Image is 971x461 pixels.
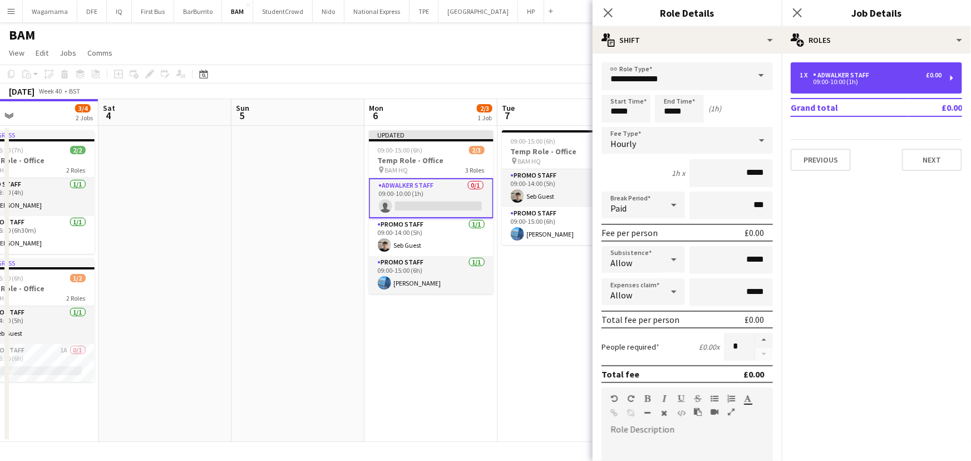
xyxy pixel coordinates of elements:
[469,146,485,154] span: 2/3
[55,46,81,60] a: Jobs
[694,394,702,403] button: Strikethrough
[800,79,942,85] div: 09:00-10:00 (1h)
[466,166,485,174] span: 3 Roles
[902,149,962,171] button: Next
[502,103,515,113] span: Tue
[610,290,632,301] span: Allow
[37,87,65,95] span: Week 40
[378,146,423,154] span: 09:00-15:00 (6h)
[369,130,494,139] div: Updated
[222,1,253,22] button: BAM
[661,409,668,418] button: Clear Formatting
[602,369,639,380] div: Total fee
[743,369,764,380] div: £0.00
[313,1,344,22] button: Nido
[694,408,702,416] button: Paste as plain text
[755,333,773,347] button: Increase
[107,1,132,22] button: IQ
[500,109,515,122] span: 7
[610,394,618,403] button: Undo
[745,314,764,325] div: £0.00
[70,146,86,154] span: 2/2
[610,203,627,214] span: Paid
[744,394,752,403] button: Text Color
[813,71,874,79] div: Adwalker Staff
[36,48,48,58] span: Edit
[87,48,112,58] span: Comms
[369,155,494,165] h3: Temp Role - Office
[677,394,685,403] button: Underline
[410,1,438,22] button: TPE
[602,227,658,238] div: Fee per person
[234,109,249,122] span: 5
[745,227,764,238] div: £0.00
[101,109,115,122] span: 4
[103,103,115,113] span: Sat
[23,1,77,22] button: Wagamama
[369,130,494,294] app-job-card: Updated09:00-15:00 (6h)2/3Temp Role - Office BAM HQ3 RolesAdwalker Staff0/109:00-10:00 (1h) Promo...
[800,71,813,79] div: 1 x
[253,1,313,22] button: StudentCrowd
[711,408,718,416] button: Insert video
[782,6,971,20] h3: Job Details
[385,166,408,174] span: BAM HQ
[602,314,679,325] div: Total fee per person
[9,27,35,43] h1: BAM
[477,114,492,122] div: 1 Job
[60,48,76,58] span: Jobs
[367,109,383,122] span: 6
[791,149,851,171] button: Previous
[791,99,909,116] td: Grand total
[344,1,410,22] button: National Express
[369,103,383,113] span: Mon
[699,342,719,352] div: £0.00 x
[438,1,518,22] button: [GEOGRAPHIC_DATA]
[593,27,782,53] div: Shift
[174,1,222,22] button: BarBurrito
[708,104,721,114] div: (1h)
[67,294,86,302] span: 2 Roles
[909,99,962,116] td: £0.00
[593,6,782,20] h3: Role Details
[9,48,24,58] span: View
[711,394,718,403] button: Unordered List
[369,218,494,256] app-card-role: Promo Staff1/109:00-14:00 (5h)Seb Guest
[727,408,735,416] button: Fullscreen
[31,46,53,60] a: Edit
[926,71,942,79] div: £0.00
[644,394,652,403] button: Bold
[518,1,544,22] button: HP
[727,394,735,403] button: Ordered List
[67,166,86,174] span: 2 Roles
[77,1,107,22] button: DFE
[518,157,541,165] span: BAM HQ
[132,1,174,22] button: First Bus
[610,138,636,149] span: Hourly
[369,256,494,294] app-card-role: Promo Staff1/109:00-15:00 (6h)[PERSON_NAME]
[502,146,627,156] h3: Temp Role - Office
[644,409,652,418] button: Horizontal Line
[236,103,249,113] span: Sun
[502,169,627,207] app-card-role: Promo Staff1/109:00-14:00 (5h)Seb Guest
[477,104,492,112] span: 2/3
[502,207,627,245] app-card-role: Promo Staff1/109:00-15:00 (6h)[PERSON_NAME]
[69,87,80,95] div: BST
[511,137,556,145] span: 09:00-15:00 (6h)
[602,342,659,352] label: People required
[610,257,632,268] span: Allow
[782,27,971,53] div: Roles
[502,130,627,245] app-job-card: 09:00-15:00 (6h)2/2Temp Role - Office BAM HQ2 RolesPromo Staff1/109:00-14:00 (5h)Seb GuestPromo S...
[677,409,685,418] button: HTML Code
[369,178,494,218] app-card-role: Adwalker Staff0/109:00-10:00 (1h)
[627,394,635,403] button: Redo
[76,114,93,122] div: 2 Jobs
[9,86,34,97] div: [DATE]
[83,46,117,60] a: Comms
[70,274,86,282] span: 1/2
[661,394,668,403] button: Italic
[75,104,91,112] span: 3/4
[672,168,685,178] div: 1h x
[4,46,29,60] a: View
